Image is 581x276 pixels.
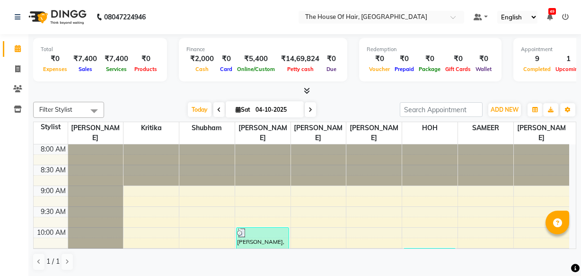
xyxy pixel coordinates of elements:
[367,53,392,64] div: ₹0
[473,66,494,72] span: Wallet
[76,66,95,72] span: Sales
[123,122,179,134] span: Kritika
[132,53,159,64] div: ₹0
[416,53,443,64] div: ₹0
[104,4,146,30] b: 08047224946
[41,66,70,72] span: Expenses
[39,207,68,217] div: 9:30 AM
[104,66,129,72] span: Services
[39,144,68,154] div: 8:00 AM
[367,45,494,53] div: Redemption
[392,53,416,64] div: ₹0
[402,122,458,134] span: HOH
[443,53,473,64] div: ₹0
[291,122,346,144] span: [PERSON_NAME]
[277,53,323,64] div: ₹14,69,824
[24,4,89,30] img: logo
[68,122,123,144] span: [PERSON_NAME]
[548,8,556,15] span: 49
[392,66,416,72] span: Prepaid
[70,53,101,64] div: ₹7,400
[235,66,277,72] span: Online/Custom
[46,257,60,267] span: 1 / 1
[323,53,340,64] div: ₹0
[41,45,159,53] div: Total
[547,13,553,21] a: 49
[521,66,553,72] span: Completed
[39,186,68,196] div: 9:00 AM
[39,165,68,175] div: 8:30 AM
[233,106,253,113] span: Sat
[132,66,159,72] span: Products
[39,106,72,113] span: Filter Stylist
[41,53,70,64] div: ₹0
[491,106,519,113] span: ADD NEW
[458,122,513,134] span: SAMEER
[253,103,300,117] input: 2025-10-04
[101,53,132,64] div: ₹7,400
[541,238,572,267] iframe: chat widget
[521,53,553,64] div: 9
[186,53,218,64] div: ₹2,000
[416,66,443,72] span: Package
[473,53,494,64] div: ₹0
[218,53,235,64] div: ₹0
[235,122,290,144] span: [PERSON_NAME]
[34,122,68,132] div: Stylist
[400,102,483,117] input: Search Appointment
[443,66,473,72] span: Gift Cards
[285,66,316,72] span: Petty cash
[235,53,277,64] div: ₹5,400
[188,102,211,117] span: Today
[346,122,402,144] span: [PERSON_NAME]
[218,66,235,72] span: Card
[367,66,392,72] span: Voucher
[324,66,339,72] span: Due
[179,122,235,134] span: Shubham
[35,228,68,238] div: 10:00 AM
[186,45,340,53] div: Finance
[514,122,569,144] span: [PERSON_NAME]
[488,103,521,116] button: ADD NEW
[193,66,211,72] span: Cash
